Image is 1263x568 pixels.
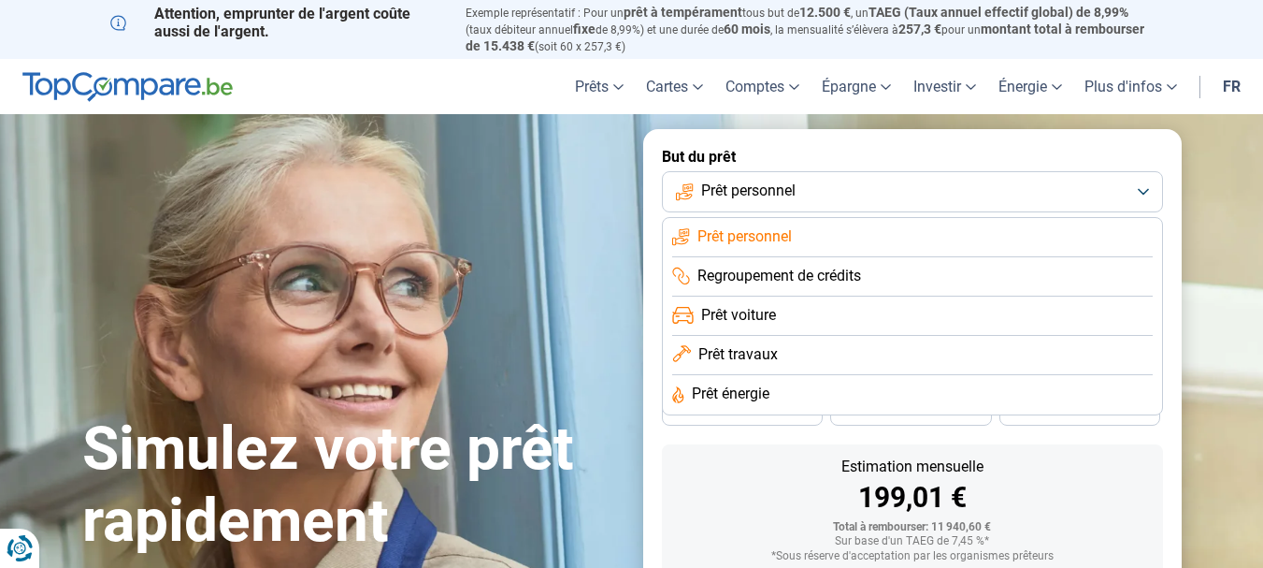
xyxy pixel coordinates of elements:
span: Prêt énergie [692,384,769,404]
span: Regroupement de crédits [697,266,861,286]
div: Total à rembourser: 11 940,60 € [677,521,1148,534]
span: Prêt travaux [698,344,778,365]
span: 60 mois [724,22,770,36]
span: 24 mois [1059,406,1100,417]
span: 12.500 € [799,5,851,20]
p: Exemple représentatif : Pour un tous but de , un (taux débiteur annuel de 8,99%) et une durée de ... [466,5,1154,54]
span: prêt à tempérament [624,5,742,20]
a: Cartes [635,59,714,114]
img: TopCompare [22,72,233,102]
div: *Sous réserve d'acceptation par les organismes prêteurs [677,550,1148,563]
a: Énergie [987,59,1073,114]
a: Comptes [714,59,811,114]
span: fixe [573,22,596,36]
span: 36 mois [722,406,763,417]
span: 30 mois [890,406,931,417]
span: Prêt voiture [701,305,776,326]
a: Investir [902,59,987,114]
a: Épargne [811,59,902,114]
button: Prêt personnel [662,171,1163,212]
span: Prêt personnel [697,226,792,247]
div: 199,01 € [677,484,1148,512]
span: TAEG (Taux annuel effectif global) de 8,99% [868,5,1128,20]
a: Plus d'infos [1073,59,1188,114]
a: fr [1212,59,1252,114]
span: 257,3 € [898,22,941,36]
a: Prêts [564,59,635,114]
div: Estimation mensuelle [677,459,1148,474]
div: Sur base d'un TAEG de 7,45 %* [677,535,1148,548]
p: Attention, emprunter de l'argent coûte aussi de l'argent. [110,5,443,40]
span: montant total à rembourser de 15.438 € [466,22,1144,53]
h1: Simulez votre prêt rapidement [82,414,621,558]
label: But du prêt [662,148,1163,166]
span: Prêt personnel [701,181,796,201]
